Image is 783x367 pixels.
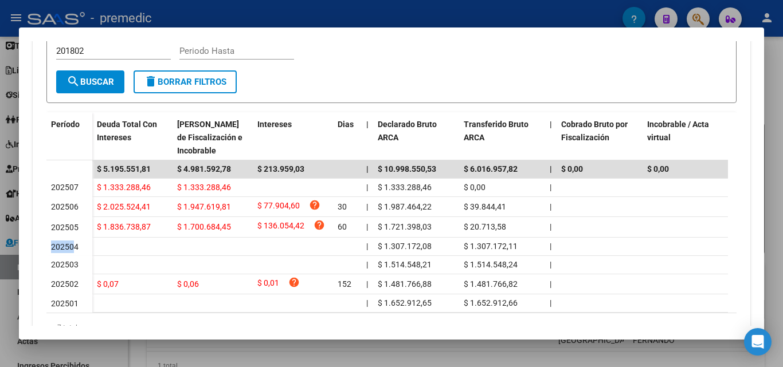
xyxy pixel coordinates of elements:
span: $ 1.307.172,08 [378,242,432,251]
span: | [366,222,368,231]
span: | [550,242,551,251]
span: 202501 [51,299,79,308]
span: $ 0,00 [647,164,669,173]
span: $ 1.987.464,22 [378,202,432,211]
span: $ 20.713,58 [464,222,506,231]
span: 202504 [51,242,79,251]
span: $ 1.481.766,82 [464,279,518,289]
mat-icon: delete [144,74,158,88]
span: Incobrable / Acta virtual [647,120,709,142]
span: Transferido Bruto ARCA [464,120,528,142]
span: Período [51,120,80,129]
span: | [366,183,368,192]
span: | [550,164,552,173]
span: Borrar Filtros [144,77,226,87]
span: [PERSON_NAME] de Fiscalización e Incobrable [177,120,242,155]
datatable-header-cell: | [545,112,557,163]
datatable-header-cell: Deuda Bruta Neto de Fiscalización e Incobrable [173,112,253,163]
span: $ 2.025.524,41 [97,202,151,211]
span: $ 5.195.551,81 [97,164,151,173]
span: Dias [338,120,354,129]
datatable-header-cell: Período [46,112,92,160]
i: help [309,199,320,211]
span: $ 77.904,60 [257,199,300,215]
span: | [366,120,369,129]
span: 202502 [51,279,79,289]
span: | [366,279,368,289]
span: 30 [338,202,347,211]
button: Buscar [56,70,124,93]
datatable-header-cell: Intereses [253,112,333,163]
datatable-header-cell: Incobrable / Acta virtual [643,112,729,163]
span: Deuda Total Con Intereses [97,120,157,142]
span: $ 136.054,42 [257,219,304,235]
i: help [314,219,325,231]
span: $ 213.959,03 [257,164,304,173]
span: $ 39.844,41 [464,202,506,211]
span: Declarado Bruto ARCA [378,120,437,142]
span: $ 1.307.172,11 [464,242,518,251]
span: | [550,120,552,129]
span: $ 1.514.548,21 [378,260,432,269]
datatable-header-cell: Declarado Bruto ARCA [373,112,459,163]
span: | [366,298,368,307]
span: | [550,222,551,231]
span: $ 0,00 [464,183,486,192]
span: Buscar [66,77,114,87]
span: $ 1.333.288,46 [378,183,432,192]
span: $ 1.652.912,65 [378,298,432,307]
span: $ 6.016.957,82 [464,164,518,173]
span: $ 0,00 [561,164,583,173]
span: 60 [338,222,347,231]
span: 202503 [51,260,79,269]
datatable-header-cell: Deuda Total Con Intereses [92,112,173,163]
i: help [288,277,300,288]
span: $ 0,06 [177,279,199,289]
span: $ 1.700.684,45 [177,222,231,231]
span: 152 [338,279,351,289]
span: $ 1.652.912,66 [464,298,518,307]
span: | [366,260,368,269]
span: $ 1.836.738,87 [97,222,151,231]
span: $ 1.514.548,24 [464,260,518,269]
datatable-header-cell: | [362,112,373,163]
datatable-header-cell: Transferido Bruto ARCA [459,112,545,163]
span: | [550,183,551,192]
span: $ 0,01 [257,277,279,292]
span: | [550,202,551,211]
span: | [366,242,368,251]
span: $ 1.721.398,03 [378,222,432,231]
span: | [550,260,551,269]
div: 7 total [46,313,737,342]
button: Borrar Filtros [134,70,237,93]
span: $ 1.947.619,81 [177,202,231,211]
datatable-header-cell: Cobrado Bruto por Fiscalización [557,112,643,163]
span: 202507 [51,183,79,192]
span: $ 1.481.766,88 [378,279,432,289]
span: $ 4.981.592,78 [177,164,231,173]
span: $ 0,07 [97,279,119,289]
mat-icon: search [66,74,80,88]
span: $ 1.333.288,46 [97,183,151,192]
span: $ 1.333.288,46 [177,183,231,192]
span: | [366,164,369,173]
span: Intereses [257,120,292,129]
span: | [550,298,551,307]
span: 202505 [51,223,79,232]
span: | [366,202,368,211]
datatable-header-cell: Dias [333,112,362,163]
span: 202506 [51,202,79,211]
span: $ 10.998.550,53 [378,164,436,173]
div: Open Intercom Messenger [744,328,772,356]
span: Cobrado Bruto por Fiscalización [561,120,628,142]
span: | [550,279,551,289]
